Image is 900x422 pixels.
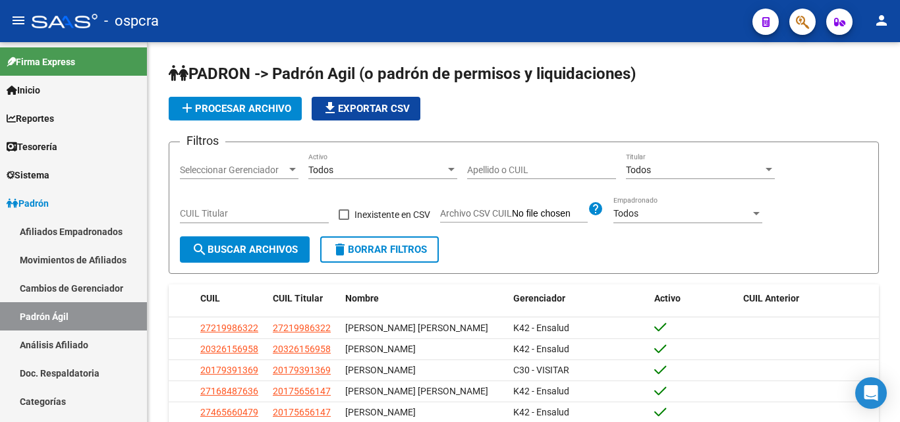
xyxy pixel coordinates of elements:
[11,13,26,28] mat-icon: menu
[267,284,340,313] datatable-header-cell: CUIL Titular
[340,284,508,313] datatable-header-cell: Nombre
[332,244,427,255] span: Borrar Filtros
[200,323,258,333] span: 27219986322
[626,165,651,175] span: Todos
[649,284,738,313] datatable-header-cell: Activo
[874,13,889,28] mat-icon: person
[7,196,49,211] span: Padrón
[322,100,338,116] mat-icon: file_download
[513,323,569,333] span: K42 - Ensalud
[512,208,588,220] input: Archivo CSV CUIL
[273,323,331,333] span: 27219986322
[312,97,420,120] button: Exportar CSV
[855,377,887,409] div: Open Intercom Messenger
[7,111,54,126] span: Reportes
[180,236,310,263] button: Buscar Archivos
[345,365,416,375] span: [PERSON_NAME]
[192,242,208,257] mat-icon: search
[200,407,258,417] span: 27465660479
[7,140,57,154] span: Tesorería
[200,293,220,303] span: CUIL
[513,344,569,354] span: K42 - Ensalud
[273,344,331,354] span: 20326156958
[345,344,416,354] span: [PERSON_NAME]
[345,386,488,396] span: [PERSON_NAME] [PERSON_NAME]
[738,284,880,313] datatable-header-cell: CUIL Anterior
[195,284,267,313] datatable-header-cell: CUIL
[354,207,430,223] span: Inexistente en CSV
[104,7,159,36] span: - ospcra
[332,242,348,257] mat-icon: delete
[169,65,636,83] span: PADRON -> Padrón Agil (o padrón de permisos y liquidaciones)
[320,236,439,263] button: Borrar Filtros
[322,103,410,115] span: Exportar CSV
[180,132,225,150] h3: Filtros
[179,103,291,115] span: Procesar archivo
[654,293,681,303] span: Activo
[513,293,565,303] span: Gerenciador
[273,386,331,396] span: 20175656147
[200,344,258,354] span: 20326156958
[273,407,331,417] span: 20175656147
[440,208,512,219] span: Archivo CSV CUIL
[273,365,331,375] span: 20179391369
[508,284,650,313] datatable-header-cell: Gerenciador
[345,323,488,333] span: [PERSON_NAME] [PERSON_NAME]
[169,97,302,120] button: Procesar archivo
[308,165,333,175] span: Todos
[200,386,258,396] span: 27168487636
[7,55,75,69] span: Firma Express
[588,201,604,217] mat-icon: help
[192,244,298,255] span: Buscar Archivos
[743,293,799,303] span: CUIL Anterior
[513,365,569,375] span: C30 - VISITAR
[513,386,569,396] span: K42 - Ensalud
[179,100,195,116] mat-icon: add
[180,165,287,176] span: Seleccionar Gerenciador
[200,365,258,375] span: 20179391369
[345,407,416,417] span: [PERSON_NAME]
[345,293,379,303] span: Nombre
[7,83,40,97] span: Inicio
[513,407,569,417] span: K42 - Ensalud
[7,168,49,182] span: Sistema
[273,293,323,303] span: CUIL Titular
[613,208,638,219] span: Todos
